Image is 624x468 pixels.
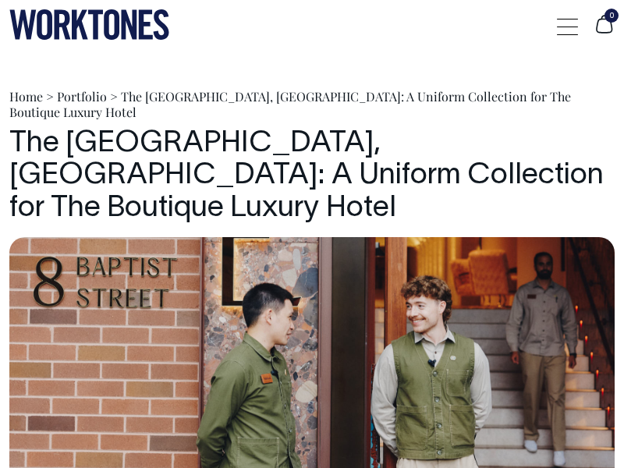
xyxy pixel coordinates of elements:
span: 0 [604,9,619,23]
a: Home [9,88,43,105]
span: The [GEOGRAPHIC_DATA], [GEOGRAPHIC_DATA]: A Uniform Collection for The Boutique Luxury Hotel [9,88,571,120]
span: > [46,88,54,105]
span: > [110,88,118,105]
a: Portfolio [57,88,107,105]
h1: The [GEOGRAPHIC_DATA], [GEOGRAPHIC_DATA]: A Uniform Collection for The Boutique Luxury Hotel [9,128,615,225]
a: 0 [594,26,615,37]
